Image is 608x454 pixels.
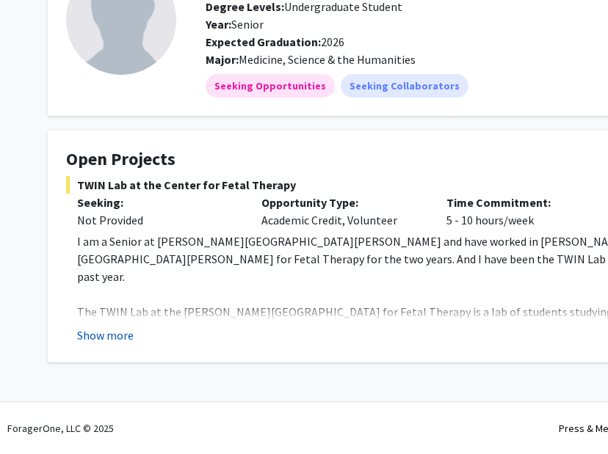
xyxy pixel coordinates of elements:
p: Seeking: [77,194,239,211]
b: Expected Graduation: [206,34,321,49]
div: ForagerOne, LLC © 2025 [7,403,114,454]
b: Year: [206,17,231,32]
div: Not Provided [77,211,239,229]
b: Major: [206,52,239,67]
div: Academic Credit, Volunteer [250,194,435,229]
span: 2026 [206,34,344,49]
button: Show more [77,326,134,344]
iframe: Chat [11,388,62,443]
mat-chip: Seeking Opportunities [206,74,335,98]
span: Medicine, Science & the Humanities [239,52,416,67]
span: Senior [206,17,264,32]
p: Opportunity Type: [261,194,424,211]
mat-chip: Seeking Collaborators [341,74,468,98]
